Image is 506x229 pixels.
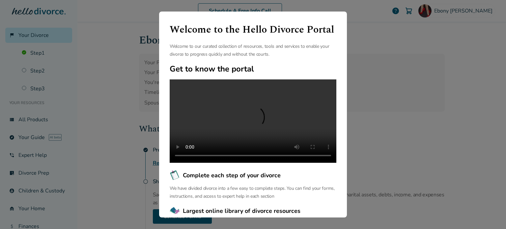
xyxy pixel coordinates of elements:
img: Largest online library of divorce resources [170,206,180,216]
span: Complete each step of your divorce [183,171,281,180]
p: We have divided divorce into a few easy to complete steps. You can find your forms, instructions,... [170,185,336,200]
h1: Welcome to the Hello Divorce Portal [170,22,336,37]
h2: Get to know the portal [170,64,336,74]
p: Welcome to our curated collection of resources, tools and services to enable your divorce to prog... [170,43,336,58]
img: Complete each step of your divorce [170,170,180,181]
span: Largest online library of divorce resources [183,207,300,215]
iframe: Chat Widget [473,197,506,229]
